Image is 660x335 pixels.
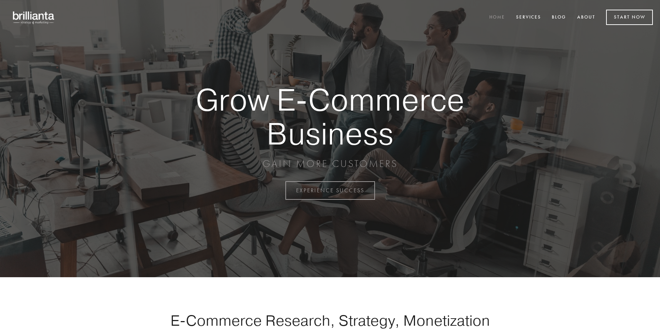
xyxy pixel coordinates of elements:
a: Blog [547,12,571,24]
p: GAIN MORE CUSTOMERS [171,157,489,170]
a: Home [485,12,510,24]
a: Services [511,12,546,24]
a: EXPERIENCE SUCCESS [285,181,375,200]
a: Start Now [606,10,653,25]
h1: E-Commerce Research, Strategy, Monetization [148,311,512,329]
img: brillianta - research, strategy, marketing [7,7,61,28]
a: About [572,12,600,24]
strong: Grow E-Commerce Business [171,83,489,150]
